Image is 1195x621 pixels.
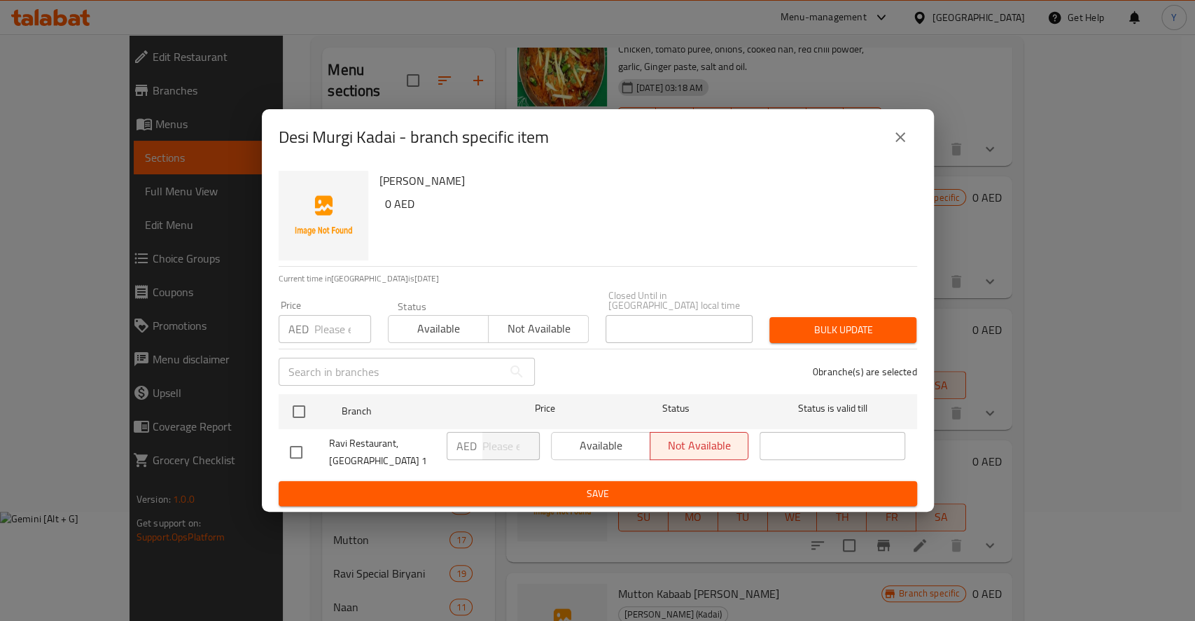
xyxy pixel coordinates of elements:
button: Available [388,315,489,343]
span: Bulk update [781,321,905,339]
p: 0 branche(s) are selected [813,365,917,379]
p: Current time in [GEOGRAPHIC_DATA] is [DATE] [279,272,917,285]
span: Available [394,319,483,339]
input: Search in branches [279,358,503,386]
button: Save [279,481,917,507]
img: Desi Murgi Kadai [279,171,368,260]
button: Bulk update [769,317,916,343]
input: Please enter price [482,432,540,460]
span: Branch [342,403,487,420]
span: Price [498,400,592,417]
p: AED [456,438,477,454]
h6: 0 AED [385,194,906,214]
button: Not available [488,315,589,343]
input: Please enter price [314,315,371,343]
span: Status is valid till [760,400,905,417]
span: Status [603,400,748,417]
h6: [PERSON_NAME] [379,171,906,190]
button: close [883,120,917,154]
span: Save [290,485,906,503]
h2: Desi Murgi Kadai - branch specific item [279,126,549,148]
span: Ravi Restaurant, [GEOGRAPHIC_DATA] 1 [329,435,435,470]
p: AED [288,321,309,337]
span: Not available [494,319,583,339]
